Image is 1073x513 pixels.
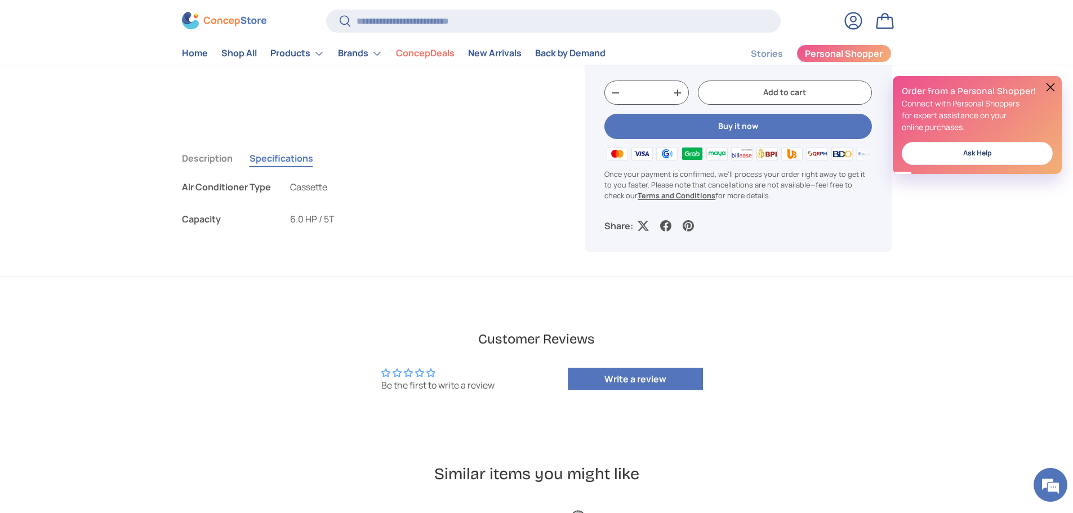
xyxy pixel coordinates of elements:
[182,43,208,65] a: Home
[185,6,212,33] div: Minimize live chat window
[65,142,155,256] span: We're online!
[604,168,871,201] p: Once your payment is confirmed, we'll process your order right away to get it to you faster. Plea...
[604,114,871,139] button: Buy it now
[250,145,313,171] button: Specifications
[796,44,892,63] a: Personal Shopper
[805,50,883,59] span: Personal Shopper
[705,145,729,162] img: maya
[780,145,804,162] img: ubp
[59,63,189,78] div: Chat with us now
[182,145,233,171] button: Description
[182,12,266,30] img: ConcepStore
[679,145,704,162] img: grabpay
[182,42,605,65] nav: Primary
[724,42,892,65] nav: Secondary
[630,145,655,162] img: visa
[468,43,522,65] a: New Arrivals
[902,97,1053,133] p: Connect with Personal Shoppers for expert assistance on your online purchases.
[729,145,754,162] img: billease
[264,42,331,65] summary: Products
[830,145,854,162] img: bdo
[854,145,879,162] img: metrobank
[208,330,866,349] h2: Customer Reviews
[568,368,703,390] a: Write a review
[381,379,495,391] div: Be the first to write a review
[604,219,633,233] p: Share:
[182,463,892,484] h2: Similar items you might like
[604,145,629,162] img: master
[535,43,605,65] a: Back by Demand
[902,85,1053,97] h2: Order from a Personal Shopper!
[638,190,715,200] a: Terms and Conditions
[396,43,455,65] a: ConcepDeals
[698,81,871,105] button: Add to cart
[182,212,272,226] div: Capacity
[655,145,679,162] img: gcash
[902,142,1053,165] a: Ask Help
[290,181,327,193] span: Cassette
[6,307,215,347] textarea: Type your message and hit 'Enter'
[804,145,829,162] img: qrph
[331,42,389,65] summary: Brands
[290,213,335,225] span: 6.0 HP / 5T
[751,43,783,65] a: Stories
[182,180,272,194] div: Air Conditioner Type
[755,145,780,162] img: bpi
[221,43,257,65] a: Shop All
